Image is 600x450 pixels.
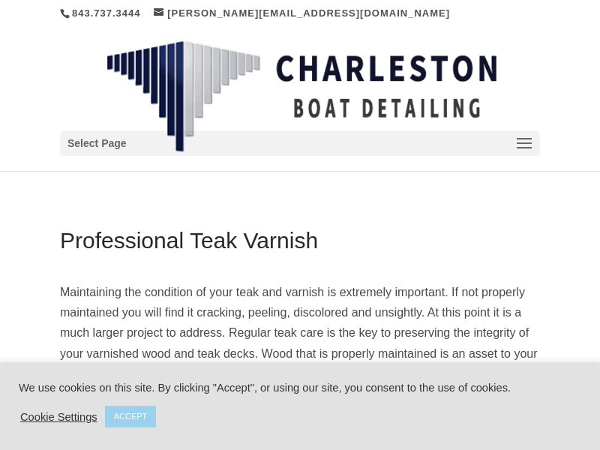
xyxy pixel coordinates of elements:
[106,40,496,153] img: Charleston Boat Detailing
[60,229,540,259] h1: Professional Teak Varnish
[105,406,157,427] a: ACCEPT
[60,282,540,445] p: Maintaining the condition of your teak and varnish is extremely important. If not properly mainta...
[154,7,450,19] a: [PERSON_NAME][EMAIL_ADDRESS][DOMAIN_NAME]
[20,410,97,424] a: Cookie Settings
[72,7,141,19] a: 843.737.3444
[19,381,581,394] div: We use cookies on this site. By clicking "Accept", or using our site, you consent to the use of c...
[67,135,127,152] span: Select Page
